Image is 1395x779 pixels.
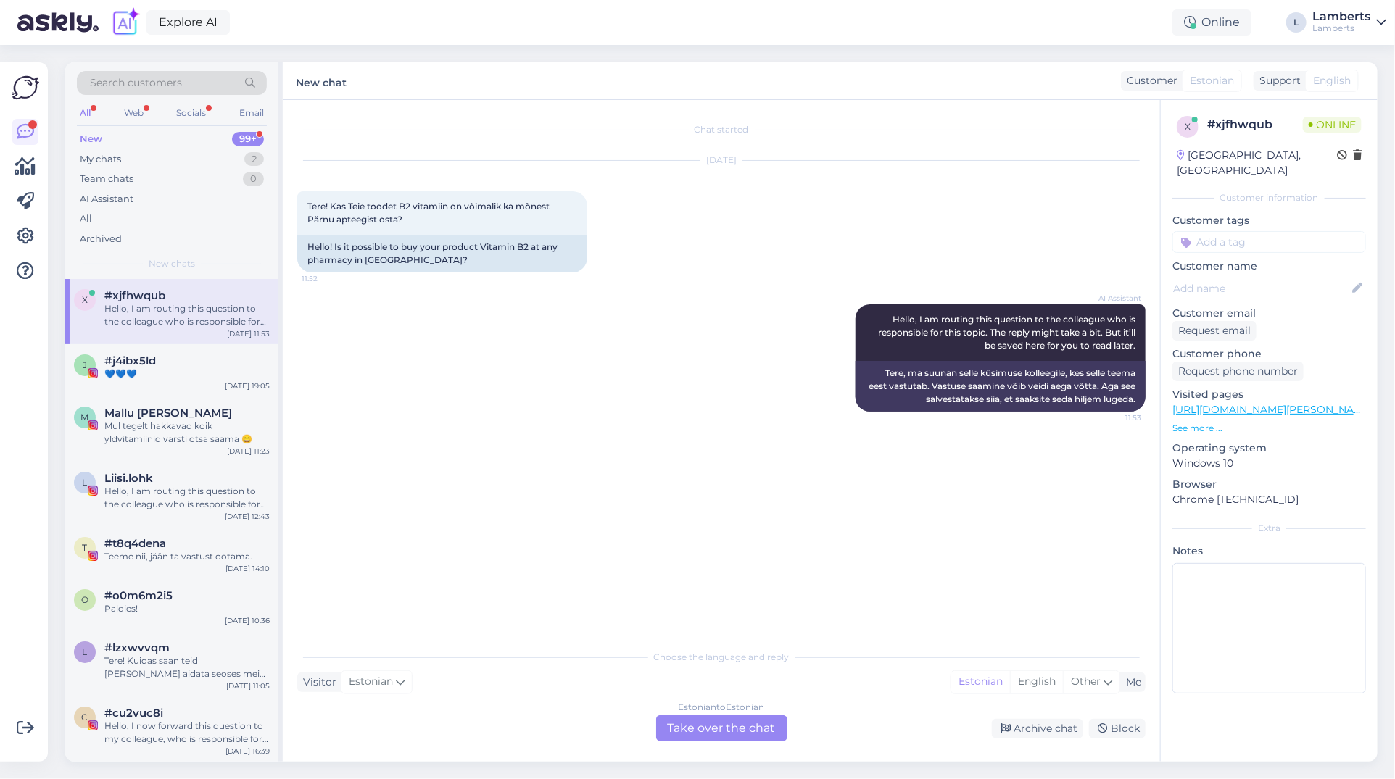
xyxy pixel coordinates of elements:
span: #cu2vuc8i [104,707,163,720]
span: Other [1071,675,1101,688]
div: New [80,132,102,146]
p: Windows 10 [1172,456,1366,471]
img: Askly Logo [12,74,39,101]
div: 0 [243,172,264,186]
div: Request phone number [1172,362,1304,381]
div: Customer information [1172,191,1366,204]
p: Customer name [1172,259,1366,274]
span: j [83,359,87,370]
div: Me [1120,675,1141,690]
span: Estonian [1190,73,1234,88]
span: t [83,542,88,553]
span: #xjfhwqub [104,289,165,302]
p: Operating system [1172,441,1366,456]
span: l [83,646,88,657]
span: #o0m6m2i5 [104,589,173,602]
div: [DATE] 11:23 [227,446,270,457]
a: Explore AI [146,10,230,35]
div: [DATE] 11:05 [226,680,270,691]
a: LambertsLamberts [1312,11,1386,34]
img: explore-ai [110,7,141,38]
p: Customer email [1172,306,1366,321]
span: 11:52 [302,273,356,284]
div: Estonian to Estonian [679,701,765,714]
input: Add a tag [1172,231,1366,253]
div: All [80,212,92,226]
input: Add name [1173,280,1349,296]
p: Visited pages [1172,387,1366,402]
div: [DATE] 10:36 [225,615,270,626]
div: Estonian [951,671,1010,693]
div: Choose the language and reply [297,651,1146,664]
div: Extra [1172,522,1366,535]
div: Lamberts [1312,11,1370,22]
span: Online [1303,117,1362,133]
span: o [81,594,88,605]
p: Notes [1172,543,1366,559]
span: M [81,412,89,422]
span: New chats [149,257,195,270]
span: #lzxwvvqm [104,641,170,654]
div: Tere! Kuidas saan teid [PERSON_NAME] aidata seoses meie teenustega? [104,654,270,680]
div: 💙💙💙 [104,367,270,380]
span: AI Assistant [1087,293,1141,304]
div: All [77,104,94,122]
p: Customer phone [1172,346,1366,362]
div: Teeme nii, jään ta vastust ootama. [104,550,270,563]
span: #t8q4dena [104,537,166,550]
div: Archive chat [992,719,1083,738]
div: 99+ [232,132,264,146]
div: Support [1254,73,1301,88]
span: x [1185,121,1191,132]
div: Chat started [297,123,1146,136]
span: Mallu Mariann Treimann [104,407,232,420]
div: Archived [80,232,122,246]
span: Search customers [90,75,182,91]
label: New chat [296,71,347,91]
div: [DATE] [297,154,1146,167]
div: Hello, I now forward this question to my colleague, who is responsible for this. The reply will b... [104,720,270,746]
div: [DATE] 12:43 [225,511,270,522]
div: [DATE] 14:10 [225,563,270,574]
div: Lamberts [1312,22,1370,34]
p: Browser [1172,477,1366,492]
span: Hello, I am routing this question to the colleague who is responsible for this topic. The reply m... [878,314,1138,351]
div: # xjfhwqub [1207,116,1303,133]
span: L [83,477,88,488]
div: Customer [1121,73,1177,88]
div: Tere, ma suunan selle küsimuse kolleegile, kes selle teema eest vastutab. Vastuse saamine võib ve... [856,361,1146,412]
div: Email [236,104,267,122]
div: Hello! Is it possible to buy your product Vitamin B2 at any pharmacy in [GEOGRAPHIC_DATA]? [297,235,587,272]
div: [GEOGRAPHIC_DATA], [GEOGRAPHIC_DATA] [1177,148,1337,178]
p: Chrome [TECHNICAL_ID] [1172,492,1366,507]
span: 11:53 [1087,412,1141,423]
span: c [82,712,88,722]
div: [DATE] 16:39 [225,746,270,757]
div: Hello, I am routing this question to the colleague who is responsible for this topic. The reply m... [104,302,270,328]
div: Visitor [297,675,336,690]
span: x [82,294,88,305]
div: Socials [173,104,209,122]
div: Online [1172,9,1251,36]
div: Take over the chat [656,715,787,741]
div: Mul tegelt hakkavad koik yldvitamiinid varsti otsa saama 😄 [104,420,270,446]
div: AI Assistant [80,192,133,207]
div: L [1286,12,1307,33]
div: [DATE] 11:53 [227,328,270,339]
div: Paldies! [104,602,270,615]
a: [URL][DOMAIN_NAME][PERSON_NAME] [1172,403,1373,416]
div: Hello, I am routing this question to the colleague who is responsible for this topic. The reply m... [104,485,270,511]
div: Team chats [80,172,133,186]
span: English [1313,73,1351,88]
span: Liisi.lohk [104,472,153,485]
p: Customer tags [1172,213,1366,228]
div: English [1010,671,1063,693]
span: Tere! Kas Teie toodet B2 vitamiin on võimalik ka mõnest Pärnu apteegist osta? [307,201,552,225]
p: See more ... [1172,422,1366,435]
div: [DATE] 19:05 [225,380,270,391]
div: Web [121,104,146,122]
span: Estonian [349,674,393,690]
div: 2 [244,152,264,167]
div: Block [1089,719,1146,738]
div: Request email [1172,321,1257,341]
